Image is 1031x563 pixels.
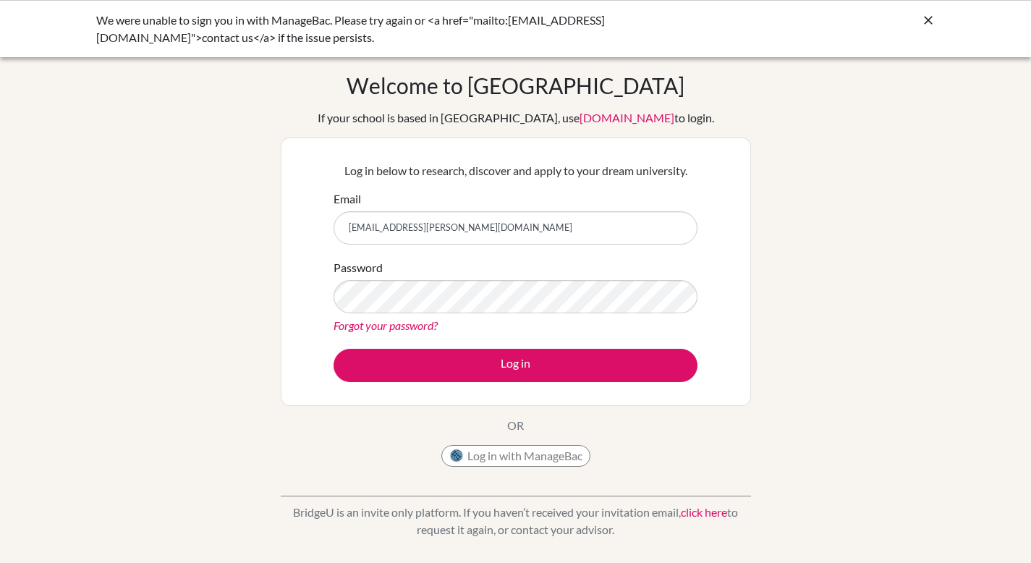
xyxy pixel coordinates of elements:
[441,445,590,467] button: Log in with ManageBac
[96,12,718,46] div: We were unable to sign you in with ManageBac. Please try again or <a href="mailto:[EMAIL_ADDRESS]...
[318,109,714,127] div: If your school is based in [GEOGRAPHIC_DATA], use to login.
[334,259,383,276] label: Password
[334,349,697,382] button: Log in
[281,504,751,538] p: BridgeU is an invite only platform. If you haven’t received your invitation email, to request it ...
[334,318,438,332] a: Forgot your password?
[334,162,697,179] p: Log in below to research, discover and apply to your dream university.
[580,111,674,124] a: [DOMAIN_NAME]
[334,190,361,208] label: Email
[507,417,524,434] p: OR
[347,72,684,98] h1: Welcome to [GEOGRAPHIC_DATA]
[681,505,727,519] a: click here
